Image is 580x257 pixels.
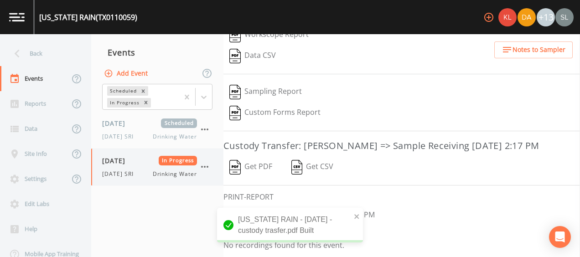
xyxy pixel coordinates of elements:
button: [PERSON_NAME]Saved:[DATE] 4:37 PM [223,205,381,226]
img: svg%3e [229,160,241,175]
button: Get PDF [223,157,278,178]
div: Events [91,41,223,64]
img: 0d5b2d5fd6ef1337b72e1b2735c28582 [555,8,574,26]
h3: Custody Transfer: [PERSON_NAME] => Sample Receiving [DATE] 2:17 PM [223,139,580,153]
button: Notes to Sampler [494,41,573,58]
img: svg%3e [229,106,241,120]
div: [US_STATE] RAIN - [DATE] - custody trasfer.pdf Built [217,208,363,242]
img: svg%3e [229,85,241,99]
div: Scheduled [107,86,138,96]
h4: Recordings [223,226,580,237]
span: Scheduled [161,118,197,128]
div: Open Intercom Messenger [549,226,571,248]
p: No recordings found for this event. [223,241,580,250]
div: [US_STATE] RAIN (TX0110059) [39,12,137,23]
span: [DATE] [102,156,132,165]
span: Notes to Sampler [513,44,565,56]
a: [DATE]In Progress[DATE] SRIDrinking Water [91,149,223,186]
img: svg%3e [229,28,241,42]
button: close [354,211,360,221]
button: Custom Forms Report [223,103,326,123]
div: Kler Teran [498,8,517,26]
button: Add Event [102,65,151,82]
h6: PRINT-REPORT [223,193,580,201]
div: Remove Scheduled [138,86,148,96]
span: In Progress [159,156,197,165]
button: Workscope Report [223,25,315,46]
img: svg%3e [291,160,303,175]
span: Drinking Water [153,170,197,178]
div: +13 [537,8,555,26]
div: In Progress [107,98,141,108]
span: [DATE] [102,118,132,128]
button: Sampling Report [223,82,308,103]
span: Drinking Water [153,133,197,141]
img: a84961a0472e9debc750dd08a004988d [518,8,536,26]
img: logo [9,13,25,21]
img: 9c4450d90d3b8045b2e5fa62e4f92659 [498,8,517,26]
button: Get CSV [285,157,340,178]
div: Remove In Progress [141,98,151,108]
span: [DATE] SRI [102,133,139,141]
button: Data CSV [223,46,282,67]
div: David Weber [517,8,536,26]
img: svg%3e [229,49,241,63]
a: [DATE]Scheduled[DATE] SRIDrinking Water [91,111,223,149]
span: [DATE] SRI [102,170,139,178]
